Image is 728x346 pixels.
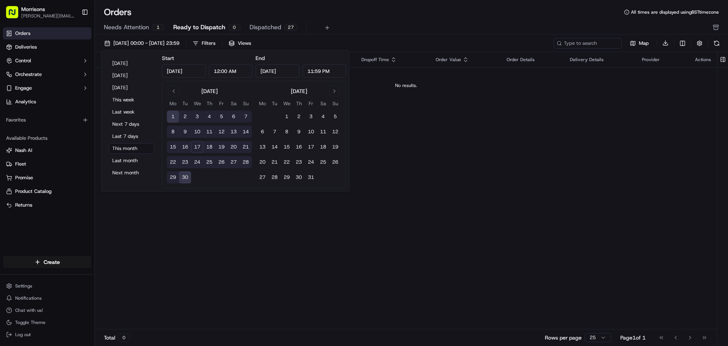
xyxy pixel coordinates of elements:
[317,126,329,138] button: 11
[240,156,252,168] button: 28
[189,38,219,49] button: Filters
[191,156,203,168] button: 24
[711,38,722,49] button: Refresh
[291,87,307,95] div: [DATE]
[3,329,91,340] button: Log out
[167,141,179,153] button: 15
[238,40,251,47] span: Views
[642,57,683,63] div: Provider
[256,55,265,62] label: End
[361,57,424,63] div: Dropoff Time
[15,307,43,313] span: Chat with us!
[168,86,179,96] button: Go to previous month
[625,39,654,48] button: Map
[53,128,92,134] a: Powered byPylon
[317,156,329,168] button: 25
[303,64,347,78] input: Time
[3,3,78,21] button: Morrisons[PERSON_NAME][EMAIL_ADDRESS][PERSON_NAME][DOMAIN_NAME]
[695,57,711,63] div: Actions
[228,24,240,31] div: 0
[15,283,32,289] span: Settings
[329,126,341,138] button: 12
[15,147,32,154] span: Nash AI
[317,141,329,153] button: 18
[167,111,179,123] button: 1
[15,188,52,195] span: Product Catalog
[104,6,132,18] h1: Orders
[5,107,61,121] a: 📗Knowledge Base
[179,141,191,153] button: 16
[98,82,714,88] div: No results.
[507,57,558,63] div: Order Details
[256,64,300,78] input: Date
[109,155,154,166] button: Last month
[281,141,293,153] button: 15
[281,126,293,138] button: 8
[191,111,203,123] button: 3
[570,57,630,63] div: Delivery Details
[240,111,252,123] button: 7
[109,82,154,93] button: [DATE]
[21,5,45,13] span: Morrisons
[3,305,91,316] button: Chat with us!
[203,100,215,107] th: Thursday
[227,100,240,107] th: Saturday
[201,87,218,95] div: [DATE]
[215,111,227,123] button: 5
[104,333,130,342] div: Total
[3,132,91,144] div: Available Products
[281,156,293,168] button: 22
[109,131,154,142] button: Last 7 days
[215,156,227,168] button: 26
[109,143,154,154] button: This month
[3,114,91,126] div: Favorites
[256,171,268,183] button: 27
[15,295,42,301] span: Notifications
[329,86,340,96] button: Go to next month
[109,58,154,69] button: [DATE]
[215,141,227,153] button: 19
[240,126,252,138] button: 14
[6,161,88,167] a: Fleet
[118,333,130,342] div: 0
[8,30,138,43] p: Welcome 👋
[631,9,719,15] span: All times are displayed using BST timezone
[15,57,31,64] span: Control
[3,55,91,67] button: Control
[162,64,206,78] input: Date
[20,49,136,57] input: Got a question? Start typing here...
[639,40,649,47] span: Map
[268,100,281,107] th: Tuesday
[305,156,317,168] button: 24
[152,24,164,31] div: 1
[203,141,215,153] button: 18
[3,293,91,303] button: Notifications
[15,71,42,78] span: Orchestrate
[6,202,88,209] a: Returns
[227,111,240,123] button: 6
[268,156,281,168] button: 21
[305,141,317,153] button: 17
[109,70,154,81] button: [DATE]
[293,100,305,107] th: Thursday
[436,57,494,63] div: Order Value
[8,111,14,117] div: 📗
[3,68,91,81] button: Orchestrate
[249,23,281,32] span: Dispatched
[21,13,75,19] button: [PERSON_NAME][EMAIL_ADDRESS][PERSON_NAME][DOMAIN_NAME]
[227,126,240,138] button: 13
[109,167,154,178] button: Next month
[3,158,91,170] button: Fleet
[104,23,149,32] span: Needs Attention
[256,141,268,153] button: 13
[167,156,179,168] button: 22
[179,171,191,183] button: 30
[72,110,122,118] span: API Documentation
[202,40,215,47] div: Filters
[305,111,317,123] button: 3
[284,24,297,31] div: 27
[109,119,154,130] button: Next 7 days
[191,126,203,138] button: 10
[293,141,305,153] button: 16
